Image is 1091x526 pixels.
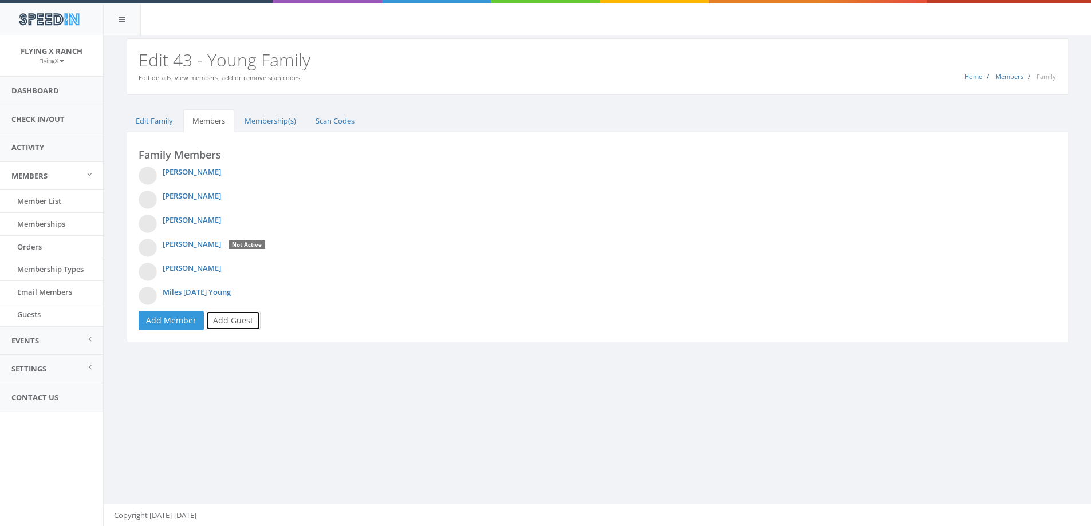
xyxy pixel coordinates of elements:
img: speedin_logo.png [13,9,85,30]
h2: Edit 43 - Young Family [139,50,1056,69]
a: Add Member [139,311,204,330]
a: [PERSON_NAME] [163,215,221,225]
a: Members [995,72,1023,81]
span: Contact Us [11,392,58,402]
a: [PERSON_NAME] [163,167,221,177]
img: Photo [139,215,157,233]
span: Email Members [17,287,72,297]
img: Photo [139,167,157,185]
a: Scan Codes [306,109,364,133]
span: Events [11,335,39,346]
img: Photo [139,191,157,209]
a: Members [183,109,234,133]
a: [PERSON_NAME] [163,263,221,273]
span: Settings [11,363,46,374]
small: FlyingX [39,57,64,65]
img: Photo [139,263,157,281]
h4: Family Members [139,149,1056,161]
a: Miles [DATE] Young [163,287,231,297]
a: [PERSON_NAME] [163,239,221,249]
a: Edit Family [127,109,182,133]
a: FlyingX [39,55,64,65]
a: Membership(s) [235,109,305,133]
span: Members [11,171,48,181]
span: Flying X Ranch [21,46,82,56]
a: Add Guest [206,311,261,330]
a: Home [964,72,982,81]
img: Photo [139,239,157,257]
img: Photo [139,287,157,305]
span: Family [1037,72,1056,81]
a: [PERSON_NAME] [163,191,221,201]
div: Not Active [229,240,265,250]
small: Edit details, view members, add or remove scan codes. [139,73,302,82]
